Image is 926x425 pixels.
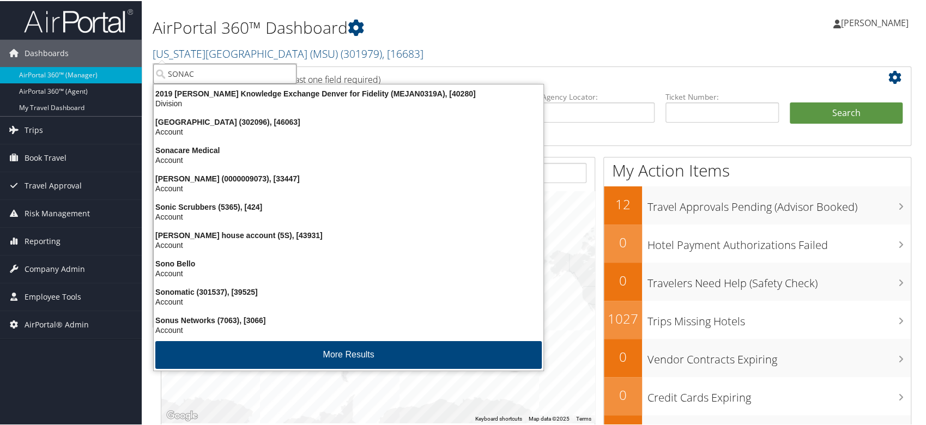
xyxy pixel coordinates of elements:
[604,300,911,338] a: 1027Trips Missing Hotels
[147,154,550,164] div: Account
[604,338,911,376] a: 0Vendor Contracts Expiring
[790,101,903,123] button: Search
[647,231,911,252] h3: Hotel Payment Authorizations Failed
[147,173,550,183] div: [PERSON_NAME] (0000009073), [33447]
[147,324,550,334] div: Account
[147,201,550,211] div: Sonic Scrubbers (5365), [424]
[25,310,89,337] span: AirPortal® Admin
[25,199,90,226] span: Risk Management
[153,45,423,60] a: [US_STATE][GEOGRAPHIC_DATA] (MSU)
[25,116,43,143] span: Trips
[147,268,550,277] div: Account
[382,45,423,60] span: , [ 16683 ]
[25,282,81,309] span: Employee Tools
[665,90,779,101] label: Ticket Number:
[147,144,550,154] div: Sonacare Medical
[25,227,60,254] span: Reporting
[647,269,911,290] h3: Travelers Need Help (Safety Check)
[604,376,911,414] a: 0Credit Cards Expiring
[25,143,66,171] span: Book Travel
[604,270,642,289] h2: 0
[647,307,911,328] h3: Trips Missing Hotels
[147,116,550,126] div: [GEOGRAPHIC_DATA] (302096), [46063]
[164,408,200,422] a: Open this area in Google Maps (opens a new window)
[147,239,550,249] div: Account
[647,345,911,366] h3: Vendor Contracts Expiring
[147,296,550,306] div: Account
[542,90,655,101] label: Agency Locator:
[25,39,69,66] span: Dashboards
[147,88,550,98] div: 2019 [PERSON_NAME] Knowledge Exchange Denver for Fidelity (MEJAN0319A), [40280]
[576,415,591,421] a: Terms (opens in new tab)
[604,232,642,251] h2: 0
[147,183,550,192] div: Account
[475,414,522,422] button: Keyboard shortcuts
[604,194,642,212] h2: 12
[155,340,542,368] button: More Results
[147,126,550,136] div: Account
[833,5,919,38] a: [PERSON_NAME]
[647,384,911,404] h3: Credit Cards Expiring
[25,171,82,198] span: Travel Approval
[24,7,133,33] img: airportal-logo.png
[153,63,296,83] input: Search Accounts
[147,286,550,296] div: Sonomatic (301537), [39525]
[604,385,642,403] h2: 0
[153,15,664,38] h1: AirPortal 360™ Dashboard
[170,68,840,86] h2: Airtinerary Lookup
[604,308,642,327] h2: 1027
[604,223,911,262] a: 0Hotel Payment Authorizations Failed
[604,158,911,181] h1: My Action Items
[604,347,642,365] h2: 0
[164,408,200,422] img: Google
[147,258,550,268] div: Sono Bello
[147,98,550,107] div: Division
[647,193,911,214] h3: Travel Approvals Pending (Advisor Booked)
[604,185,911,223] a: 12Travel Approvals Pending (Advisor Booked)
[25,254,85,282] span: Company Admin
[147,211,550,221] div: Account
[341,45,382,60] span: ( 301979 )
[841,16,909,28] span: [PERSON_NAME]
[529,415,570,421] span: Map data ©2025
[604,262,911,300] a: 0Travelers Need Help (Safety Check)
[147,314,550,324] div: Sonus Networks (7063), [3066]
[276,72,380,84] span: (at least one field required)
[147,229,550,239] div: [PERSON_NAME] house account (5S), [43931]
